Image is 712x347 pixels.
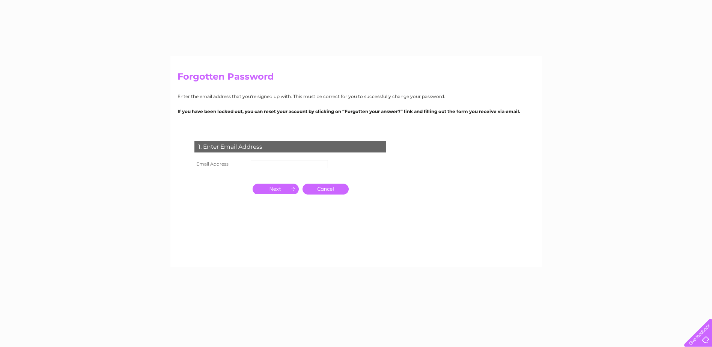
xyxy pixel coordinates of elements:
[178,108,535,115] p: If you have been locked out, you can reset your account by clicking on “Forgotten your answer?” l...
[178,93,535,100] p: Enter the email address that you're signed up with. This must be correct for you to successfully ...
[178,71,535,86] h2: Forgotten Password
[194,141,386,152] div: 1. Enter Email Address
[303,184,349,195] a: Cancel
[193,158,249,170] th: Email Address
